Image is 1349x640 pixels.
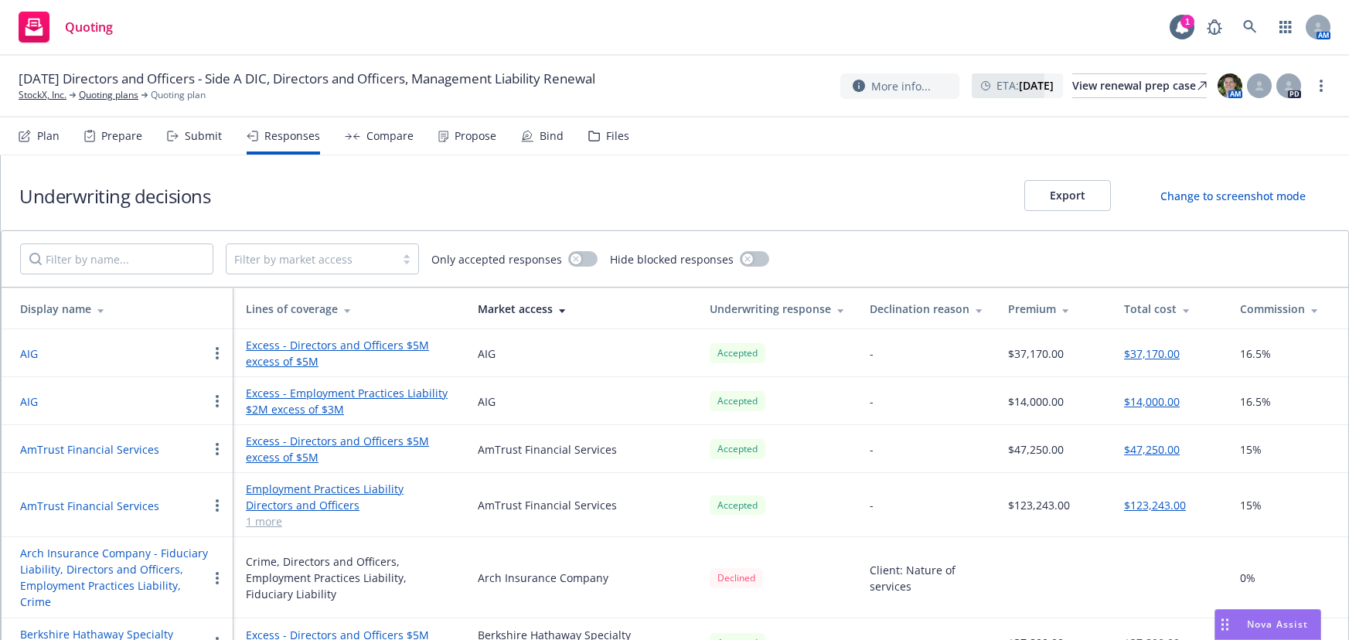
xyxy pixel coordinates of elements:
[20,545,208,610] button: Arch Insurance Company - Fiduciary Liability, Directors and Officers, Employment Practices Liabil...
[264,130,320,142] div: Responses
[1240,497,1262,513] span: 15%
[20,346,38,362] button: AIG
[1235,12,1266,43] a: Search
[870,301,983,317] div: Declination reason
[37,130,60,142] div: Plan
[246,481,453,497] a: Employment Practices Liability
[79,88,138,102] a: Quoting plans
[1240,346,1271,362] span: 16.5%
[871,78,931,94] span: More info...
[870,346,874,362] div: -
[1218,73,1242,98] img: photo
[1136,180,1330,211] button: Change to screenshot mode
[710,391,765,410] div: Accepted
[1270,12,1301,43] a: Switch app
[1008,497,1070,513] div: $123,243.00
[19,70,595,88] span: [DATE] Directors and Officers - Side A DIC, Directors and Officers, Management Liability Renewal
[455,130,496,142] div: Propose
[606,130,629,142] div: Files
[20,441,159,458] button: AmTrust Financial Services
[710,439,765,458] div: Accepted
[710,567,763,587] span: Declined
[19,183,210,209] h1: Underwriting decisions
[1124,346,1180,362] button: $37,170.00
[246,337,453,369] a: Excess - Directors and Officers $5M excess of $5M
[20,301,221,317] div: Display name
[1124,393,1180,410] button: $14,000.00
[710,343,765,363] div: Accepted
[478,497,617,513] div: AmTrust Financial Services
[478,441,617,458] div: AmTrust Financial Services
[540,130,564,142] div: Bind
[478,301,685,317] div: Market access
[710,301,845,317] div: Underwriting response
[1247,618,1308,631] span: Nova Assist
[1008,346,1064,362] div: $37,170.00
[996,77,1054,94] span: ETA :
[1160,188,1306,204] div: Change to screenshot mode
[1199,12,1230,43] a: Report a Bug
[151,88,206,102] span: Quoting plan
[1240,393,1271,410] span: 16.5%
[1008,301,1099,317] div: Premium
[246,433,453,465] a: Excess - Directors and Officers $5M excess of $5M
[870,441,874,458] div: -
[478,393,496,410] div: AIG
[870,497,874,513] div: -
[1124,441,1180,458] button: $47,250.00
[610,251,734,267] span: Hide blocked responses
[710,568,763,587] div: Declined
[1072,74,1207,97] div: View renewal prep case
[246,513,453,529] a: 1 more
[870,393,874,410] div: -
[366,130,414,142] div: Compare
[12,5,119,49] a: Quoting
[840,73,959,99] button: More info...
[1124,301,1215,317] div: Total cost
[710,495,765,515] div: Accepted
[246,301,453,317] div: Lines of coverage
[246,385,453,417] a: Excess - Employment Practices Liability $2M excess of $3M
[1214,609,1321,640] button: Nova Assist
[478,570,608,586] div: Arch Insurance Company
[246,497,453,513] a: Directors and Officers
[20,393,38,410] button: AIG
[101,130,142,142] div: Prepare
[65,21,113,33] span: Quoting
[1180,15,1194,29] div: 1
[1240,441,1262,458] span: 15%
[1024,180,1111,211] button: Export
[246,553,453,602] div: Crime, Directors and Officers, Employment Practices Liability, Fiduciary Liability
[478,346,496,362] div: AIG
[20,243,213,274] input: Filter by name...
[1072,73,1207,98] a: View renewal prep case
[1240,301,1331,317] div: Commission
[1312,77,1330,95] a: more
[1124,497,1186,513] button: $123,243.00
[431,251,562,267] span: Only accepted responses
[1019,78,1054,93] strong: [DATE]
[185,130,222,142] div: Submit
[1008,393,1064,410] div: $14,000.00
[19,88,66,102] a: StockX, Inc.
[20,498,159,514] button: AmTrust Financial Services
[1008,441,1064,458] div: $47,250.00
[1215,610,1235,639] div: Drag to move
[870,562,983,594] div: Client: Nature of services
[1240,570,1255,586] span: 0%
